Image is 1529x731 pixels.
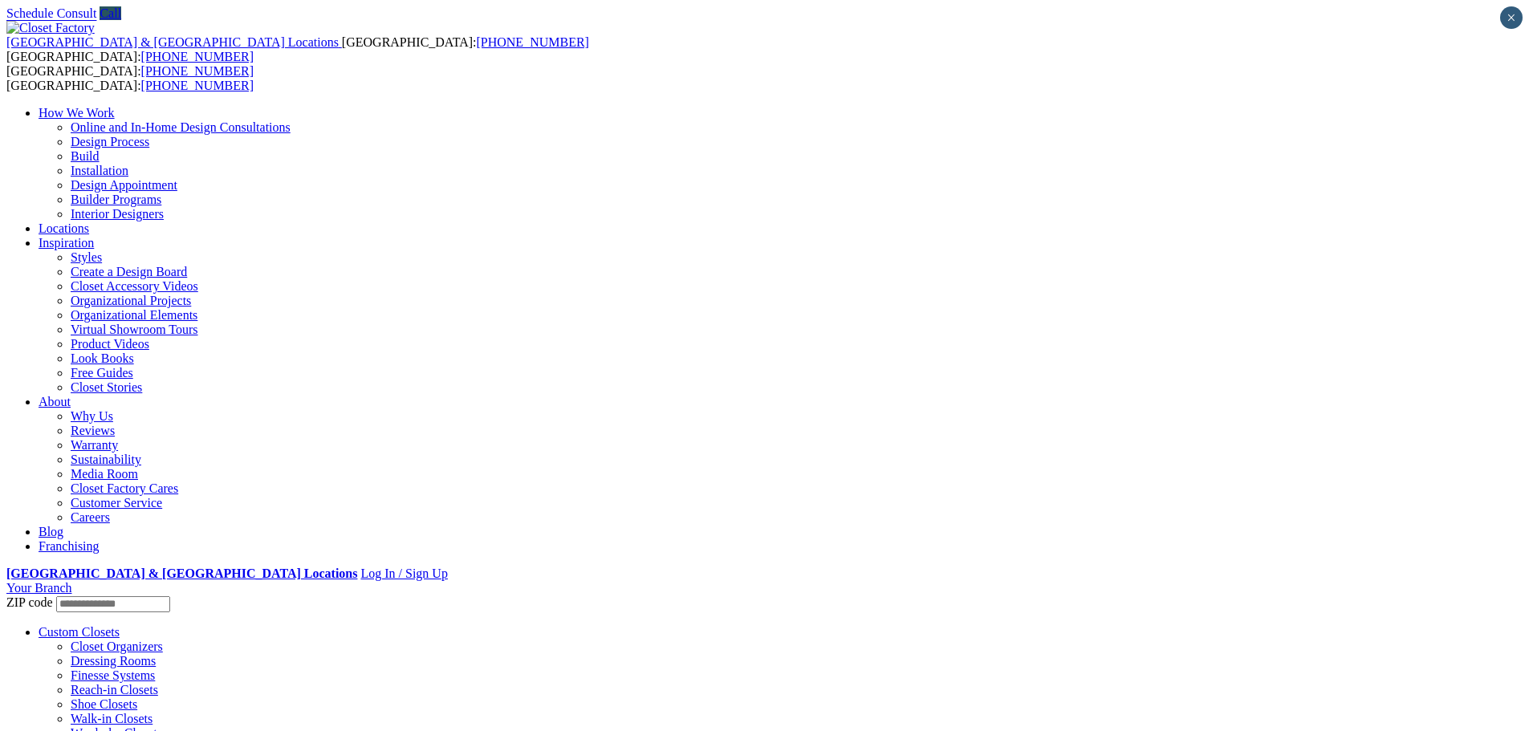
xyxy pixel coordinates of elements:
a: Media Room [71,467,138,481]
a: Builder Programs [71,193,161,206]
a: Interior Designers [71,207,164,221]
a: Custom Closets [39,625,120,639]
a: [GEOGRAPHIC_DATA] & [GEOGRAPHIC_DATA] Locations [6,567,357,580]
button: Close [1500,6,1523,29]
span: [GEOGRAPHIC_DATA]: [GEOGRAPHIC_DATA]: [6,64,254,92]
a: How We Work [39,106,115,120]
a: Closet Organizers [71,640,163,653]
span: [GEOGRAPHIC_DATA] & [GEOGRAPHIC_DATA] Locations [6,35,339,49]
a: [PHONE_NUMBER] [476,35,588,49]
a: Schedule Consult [6,6,96,20]
a: About [39,395,71,408]
a: [GEOGRAPHIC_DATA] & [GEOGRAPHIC_DATA] Locations [6,35,342,49]
a: Customer Service [71,496,162,510]
a: Dressing Rooms [71,654,156,668]
a: Reviews [71,424,115,437]
a: Look Books [71,351,134,365]
input: Enter your Zip code [56,596,170,612]
a: Closet Factory Cares [71,481,178,495]
a: Finesse Systems [71,668,155,682]
a: [PHONE_NUMBER] [141,79,254,92]
a: Design Process [71,135,149,148]
a: Blog [39,525,63,538]
a: Franchising [39,539,100,553]
span: [GEOGRAPHIC_DATA]: [GEOGRAPHIC_DATA]: [6,35,589,63]
a: Design Appointment [71,178,177,192]
a: Online and In-Home Design Consultations [71,120,291,134]
a: Organizational Elements [71,308,197,322]
a: Free Guides [71,366,133,380]
a: Your Branch [6,581,71,595]
a: Closet Stories [71,380,142,394]
a: Sustainability [71,453,141,466]
a: Create a Design Board [71,265,187,278]
a: Warranty [71,438,118,452]
a: Shoe Closets [71,697,137,711]
a: Log In / Sign Up [360,567,447,580]
a: Careers [71,510,110,524]
a: [PHONE_NUMBER] [141,50,254,63]
a: Virtual Showroom Tours [71,323,198,336]
a: Installation [71,164,128,177]
a: Reach-in Closets [71,683,158,696]
a: Inspiration [39,236,94,250]
a: Closet Accessory Videos [71,279,198,293]
a: Build [71,149,100,163]
a: Walk-in Closets [71,712,152,725]
a: Locations [39,221,89,235]
a: Call [100,6,121,20]
a: Product Videos [71,337,149,351]
a: [PHONE_NUMBER] [141,64,254,78]
img: Closet Factory [6,21,95,35]
a: Styles [71,250,102,264]
span: ZIP code [6,595,53,609]
a: Organizational Projects [71,294,191,307]
a: Why Us [71,409,113,423]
